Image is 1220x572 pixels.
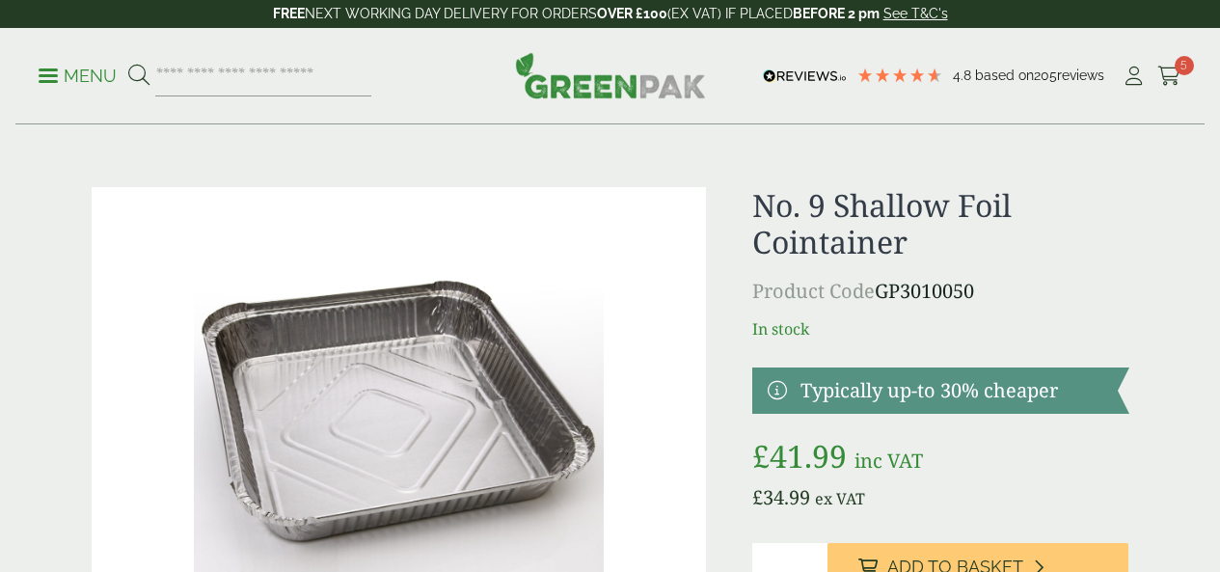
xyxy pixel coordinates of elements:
a: See T&C's [883,6,948,21]
bdi: 34.99 [752,484,810,510]
span: £ [752,435,770,477]
i: Cart [1157,67,1181,86]
strong: OVER £100 [597,6,667,21]
span: ex VAT [815,488,865,509]
a: Menu [39,65,117,84]
span: 4.8 [953,68,975,83]
p: Menu [39,65,117,88]
strong: BEFORE 2 pm [793,6,880,21]
span: inc VAT [854,448,923,474]
span: Product Code [752,278,875,304]
h1: No. 9 Shallow Foil Cointainer [752,187,1129,261]
img: GreenPak Supplies [515,52,706,98]
div: 4.79 Stars [856,67,943,84]
a: 5 [1157,62,1181,91]
p: GP3010050 [752,277,1129,306]
i: My Account [1122,67,1146,86]
span: reviews [1057,68,1104,83]
bdi: 41.99 [752,435,847,477]
span: 5 [1175,56,1194,75]
span: 205 [1034,68,1057,83]
img: REVIEWS.io [763,69,847,83]
span: Based on [975,68,1034,83]
p: In stock [752,317,1129,340]
span: £ [752,484,763,510]
strong: FREE [273,6,305,21]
